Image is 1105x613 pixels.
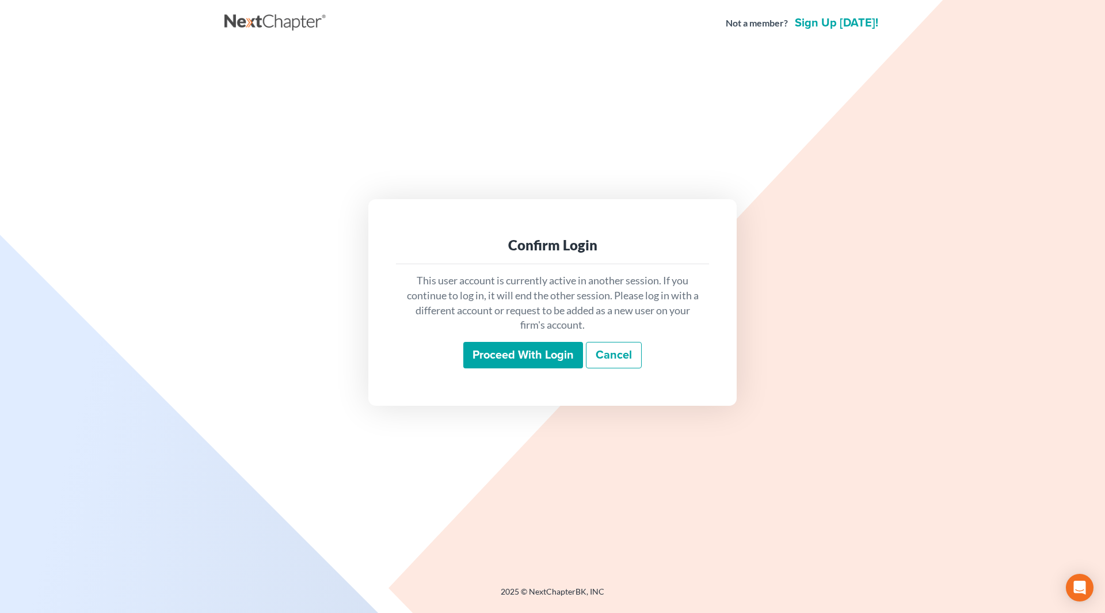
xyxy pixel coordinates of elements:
[586,342,642,368] a: Cancel
[792,17,881,29] a: Sign up [DATE]!
[224,586,881,607] div: 2025 © NextChapterBK, INC
[726,17,788,30] strong: Not a member?
[405,273,700,333] p: This user account is currently active in another session. If you continue to log in, it will end ...
[463,342,583,368] input: Proceed with login
[405,236,700,254] div: Confirm Login
[1066,574,1093,601] div: Open Intercom Messenger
